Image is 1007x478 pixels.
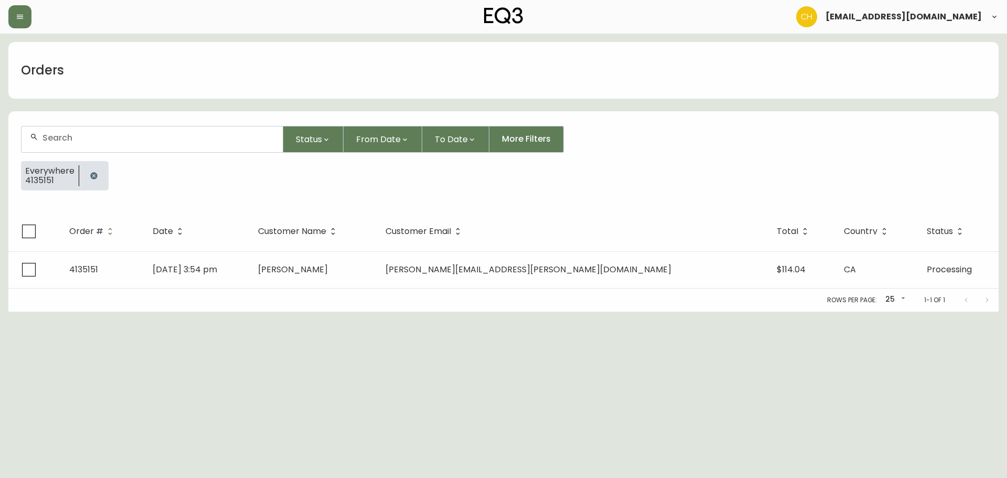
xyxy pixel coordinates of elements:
span: Date [153,228,173,235]
span: [EMAIL_ADDRESS][DOMAIN_NAME] [826,13,982,21]
span: Status [927,228,953,235]
span: Total [777,228,798,235]
button: More Filters [489,126,564,153]
span: Status [296,133,322,146]
button: To Date [422,126,489,153]
span: [DATE] 3:54 pm [153,263,217,275]
span: CA [844,263,856,275]
span: To Date [435,133,468,146]
span: Total [777,227,812,236]
span: Customer Email [385,227,465,236]
span: Order # [69,228,103,235]
span: [PERSON_NAME][EMAIL_ADDRESS][PERSON_NAME][DOMAIN_NAME] [385,263,671,275]
span: [PERSON_NAME] [258,263,328,275]
span: Everywhere [25,166,74,176]
span: Processing [927,263,972,275]
span: Order # [69,227,117,236]
span: Customer Name [258,228,326,235]
div: 25 [881,291,907,309]
span: Status [927,227,967,236]
p: 1-1 of 1 [924,295,945,305]
input: Search [42,133,274,143]
button: Status [283,126,344,153]
span: Date [153,227,187,236]
span: 4135151 [69,263,98,275]
span: $114.04 [777,263,806,275]
span: Country [844,228,877,235]
span: Country [844,227,891,236]
button: From Date [344,126,422,153]
span: 4135151 [25,176,74,185]
h1: Orders [21,61,64,79]
span: Customer Email [385,228,451,235]
span: Customer Name [258,227,340,236]
span: More Filters [502,133,551,145]
p: Rows per page: [827,295,877,305]
img: logo [484,7,523,24]
img: 6288462cea190ebb98a2c2f3c744dd7e [796,6,817,27]
span: From Date [356,133,401,146]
